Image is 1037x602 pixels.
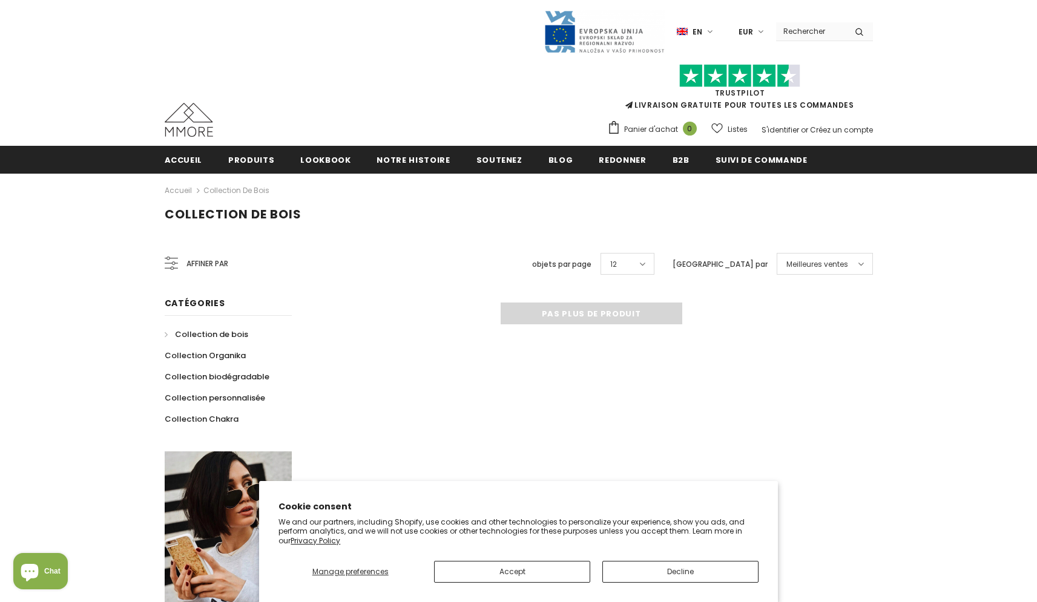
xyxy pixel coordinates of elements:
[810,125,873,135] a: Créez un compte
[624,123,678,136] span: Panier d'achat
[278,517,759,546] p: We and our partners, including Shopify, use cookies and other technologies to personalize your ex...
[165,350,246,361] span: Collection Organika
[673,258,768,270] label: [GEOGRAPHIC_DATA] par
[728,123,748,136] span: Listes
[228,146,274,173] a: Produits
[165,324,248,345] a: Collection de bois
[312,566,389,577] span: Manage preferences
[548,146,573,173] a: Blog
[165,183,192,198] a: Accueil
[165,413,239,425] span: Collection Chakra
[532,258,591,270] label: objets par page
[739,26,753,38] span: EUR
[602,561,759,583] button: Decline
[165,392,265,404] span: Collection personnalisée
[548,154,573,166] span: Blog
[476,146,522,173] a: soutenez
[673,146,690,173] a: B2B
[776,22,846,40] input: Search Site
[762,125,799,135] a: S'identifier
[673,154,690,166] span: B2B
[186,257,228,270] span: Affiner par
[278,561,422,583] button: Manage preferences
[165,408,239,430] a: Collection Chakra
[300,154,351,166] span: Lookbook
[693,26,702,38] span: en
[607,120,703,139] a: Panier d'achat 0
[476,154,522,166] span: soutenez
[544,10,665,54] img: Javni Razpis
[801,125,808,135] span: or
[165,345,246,366] a: Collection Organika
[228,154,274,166] span: Produits
[203,185,269,195] a: Collection de bois
[165,387,265,408] a: Collection personnalisée
[278,500,759,513] h2: Cookie consent
[786,258,848,270] span: Meilleures ventes
[165,146,203,173] a: Accueil
[716,146,808,173] a: Suivi de commande
[175,329,248,340] span: Collection de bois
[165,366,269,387] a: Collection biodégradable
[165,371,269,382] span: Collection biodégradable
[291,535,340,546] a: Privacy Policy
[715,88,765,98] a: TrustPilot
[300,146,351,173] a: Lookbook
[716,154,808,166] span: Suivi de commande
[377,154,450,166] span: Notre histoire
[683,122,697,136] span: 0
[679,64,800,88] img: Faites confiance aux étoiles pilotes
[165,297,225,309] span: Catégories
[607,70,873,110] span: LIVRAISON GRATUITE POUR TOUTES LES COMMANDES
[165,206,301,223] span: Collection de bois
[165,103,213,137] img: Cas MMORE
[599,146,646,173] a: Redonner
[165,154,203,166] span: Accueil
[599,154,646,166] span: Redonner
[610,258,617,270] span: 12
[711,119,748,140] a: Listes
[377,146,450,173] a: Notre histoire
[677,27,688,37] img: i-lang-1.png
[10,553,71,592] inbox-online-store-chat: Shopify online store chat
[544,26,665,36] a: Javni Razpis
[434,561,590,583] button: Accept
